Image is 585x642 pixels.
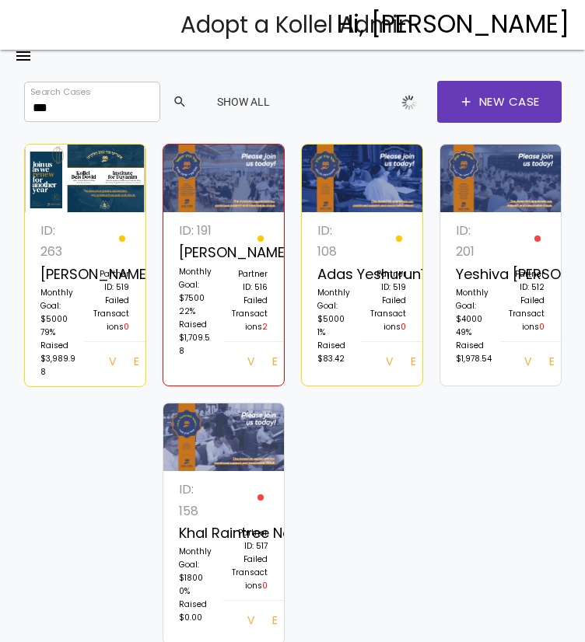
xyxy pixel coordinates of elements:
[179,522,215,546] p: Khal Raintree North
[163,145,284,212] img: kU4ZqzHioV.DvGeQ7A05q.jpg
[232,526,268,553] p: Partner ID: 517
[179,479,215,521] p: ID: 158
[317,220,354,262] p: ID: 108
[509,294,545,333] p: Failed Transactions
[163,403,284,471] img: Hx0kCA2JV8.l4AxoRdOyP.jpg
[121,350,146,378] a: Edit
[370,294,407,333] p: Failed Transactions
[459,81,473,123] span: add
[500,220,553,341] a: Partner ID: 512 Failed Transactions0
[235,609,260,637] a: View
[160,88,196,116] button: search
[317,326,354,365] p: 1% Raised $83.42
[179,584,215,624] p: 0% Raised $0.00
[310,220,363,373] a: ID: 108 Adas Yeshurun1 Monthly Goal: $5000 1% Raised $83.42
[398,350,423,378] a: Edit
[171,220,224,365] a: ID: 191 [PERSON_NAME] Monthly Goal: $7500 22% Raised $1,709.58
[173,88,187,116] span: search
[40,286,77,326] p: Monthly Goal: $5000
[179,220,215,241] p: ID: 191
[456,263,492,287] p: Yeshiva [PERSON_NAME]
[337,10,569,37] h4: Hi, [PERSON_NAME]
[440,145,561,212] img: pen95iAYPH.w2AHdFQpBS.jpg
[401,321,406,333] span: 0
[260,350,285,378] a: Edit
[537,350,562,378] a: Edit
[40,326,77,379] p: 79% Raised $3,989.98
[223,479,276,600] a: Partner ID: 517 Failed Transactions0
[509,267,545,294] p: Partner ID: 512
[25,145,145,212] img: I2vVEkmzLd.fvn3D5NTra.png
[262,580,268,591] span: 0
[456,220,492,262] p: ID: 201
[124,321,129,333] span: 0
[93,267,130,294] p: Partner ID: 519
[179,265,215,305] p: Monthly Goal: $7500
[223,220,276,341] a: Partner ID: 516 Failed Transactions2
[512,350,537,378] a: View
[302,145,422,212] img: vZTzCUx8KM.ynfC1GT5Z4.jpeg
[171,479,224,632] a: ID: 158 Khal Raintree North Monthly Goal: $1800 0% Raised $0.00
[40,263,77,287] p: [PERSON_NAME]
[40,220,77,262] p: ID: 263
[448,220,501,373] a: ID: 201 Yeshiva [PERSON_NAME] Monthly Goal: $4000 49% Raised $1,978.54
[539,321,545,333] span: 0
[362,220,415,341] a: Partner ID: 519 Failed Transactions0
[317,263,354,287] p: Adas Yeshurun1
[93,294,130,333] p: Failed Transactions
[235,350,260,378] a: View
[179,545,215,584] p: Monthly Goal: $1800
[232,294,268,333] p: Failed Transactions
[437,81,562,123] a: addNew Case
[232,267,268,294] p: Partner ID: 516
[179,241,215,265] p: [PERSON_NAME]
[456,326,492,365] p: 49% Raised $1,978.54
[85,220,138,341] a: Partner ID: 519 Failed Transactions0
[370,267,407,294] p: Partner ID: 519
[260,609,285,637] a: Edit
[14,31,33,81] a: menu
[456,286,492,326] p: Monthly Goal: $4000
[232,553,268,592] p: Failed Transactions
[317,286,354,326] p: Monthly Goal: $5000
[373,350,398,378] a: View
[33,220,86,386] a: ID: 263 [PERSON_NAME] Monthly Goal: $5000 79% Raised $3,989.98
[262,321,268,333] span: 2
[179,305,215,358] p: 22% Raised $1,709.58
[96,350,121,378] a: View
[205,88,282,116] button: Show All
